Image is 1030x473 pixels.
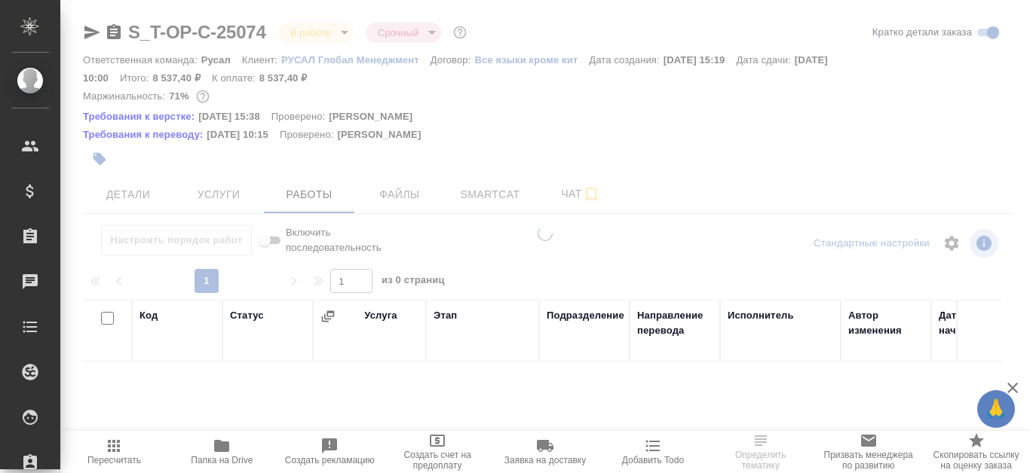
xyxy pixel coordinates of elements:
button: Добавить Todo [599,431,707,473]
button: Создать счет на предоплату [384,431,492,473]
button: Сгруппировать [320,309,336,324]
button: Папка на Drive [168,431,276,473]
span: Пересчитать [87,455,141,465]
div: Дата начала [939,308,999,338]
button: Пересчитать [60,431,168,473]
div: Направление перевода [637,308,713,338]
div: Этап [434,308,457,323]
div: Статус [230,308,264,323]
button: Призвать менеджера по развитию [814,431,922,473]
button: Заявка на доставку [492,431,599,473]
button: Определить тематику [707,431,814,473]
span: Папка на Drive [191,455,253,465]
span: Определить тематику [716,450,805,471]
div: Исполнитель [728,308,794,323]
span: Скопировать ссылку на оценку заказа [931,450,1021,471]
button: Создать рекламацию [276,431,384,473]
div: Код [139,308,158,323]
button: Скопировать ссылку на оценку заказа [922,431,1030,473]
span: Создать счет на предоплату [393,450,483,471]
span: 🙏 [983,393,1009,425]
div: Услуга [364,308,397,323]
span: Призвать менеджера по развитию [823,450,913,471]
div: Автор изменения [848,308,924,338]
span: Добавить Todo [622,455,684,465]
div: Подразделение [547,308,624,323]
button: 🙏 [977,390,1015,428]
span: Создать рекламацию [285,455,375,465]
span: Заявка на доставку [504,455,586,465]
